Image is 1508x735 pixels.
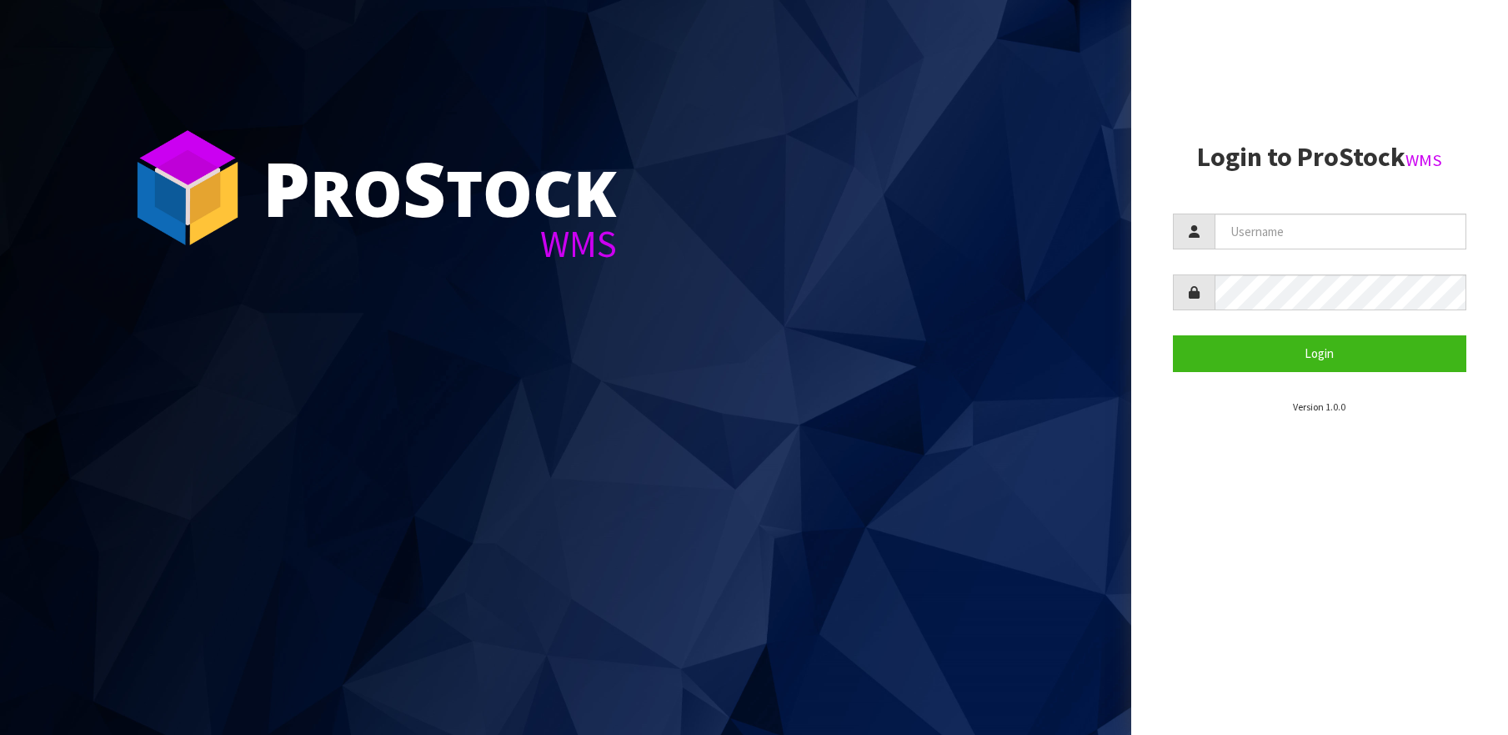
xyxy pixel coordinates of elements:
small: WMS [1405,149,1442,171]
div: ro tock [263,150,617,225]
div: WMS [263,225,617,263]
input: Username [1215,214,1466,249]
img: ProStock Cube [125,125,250,250]
h2: Login to ProStock [1173,143,1466,172]
span: S [403,137,446,239]
button: Login [1173,335,1466,371]
small: Version 1.0.0 [1293,400,1345,413]
span: P [263,137,310,239]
